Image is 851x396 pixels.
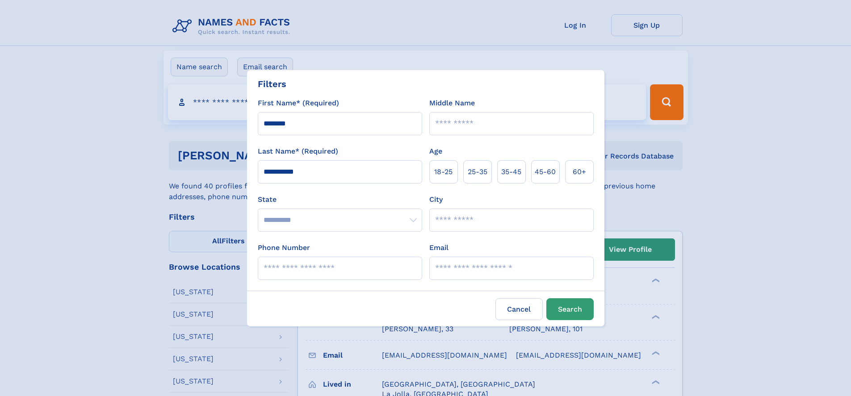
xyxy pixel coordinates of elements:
label: Cancel [495,298,543,320]
label: Email [429,242,449,253]
span: 45‑60 [535,167,556,177]
label: State [258,194,422,205]
label: City [429,194,443,205]
label: First Name* (Required) [258,98,339,108]
label: Last Name* (Required) [258,146,338,157]
span: 60+ [573,167,586,177]
div: Filters [258,77,286,91]
label: Age [429,146,442,157]
span: 35‑45 [501,167,521,177]
button: Search [546,298,594,320]
label: Middle Name [429,98,475,108]
span: 25‑35 [468,167,487,177]
label: Phone Number [258,242,310,253]
span: 18‑25 [434,167,453,177]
